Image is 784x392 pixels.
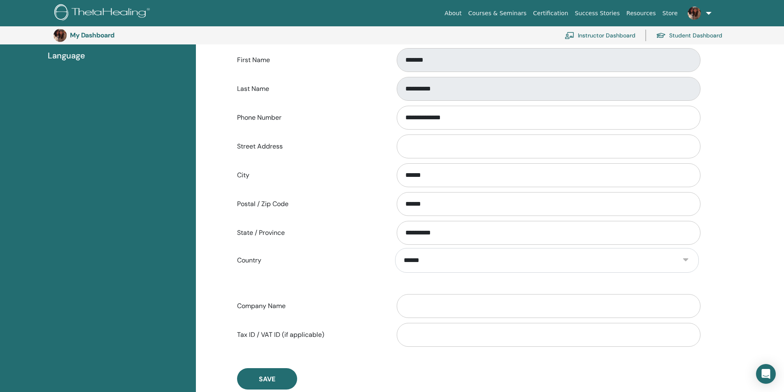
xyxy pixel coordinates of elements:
[259,375,275,383] span: Save
[231,225,389,241] label: State / Province
[231,110,389,125] label: Phone Number
[54,29,67,42] img: default.jpg
[530,6,571,21] a: Certification
[656,26,722,44] a: Student Dashboard
[231,298,389,314] label: Company Name
[656,32,666,39] img: graduation-cap.svg
[231,81,389,97] label: Last Name
[231,327,389,343] label: Tax ID / VAT ID (if applicable)
[659,6,681,21] a: Store
[688,7,701,20] img: default.jpg
[231,52,389,68] label: First Name
[237,368,297,390] button: Save
[465,6,530,21] a: Courses & Seminars
[70,31,152,39] h3: My Dashboard
[572,6,623,21] a: Success Stories
[565,32,575,39] img: chalkboard-teacher.svg
[231,253,389,268] label: Country
[231,167,389,183] label: City
[231,139,389,154] label: Street Address
[231,196,389,212] label: Postal / Zip Code
[756,364,776,384] div: Open Intercom Messenger
[441,6,465,21] a: About
[54,4,153,23] img: logo.png
[48,49,85,62] span: Language
[565,26,635,44] a: Instructor Dashboard
[623,6,659,21] a: Resources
